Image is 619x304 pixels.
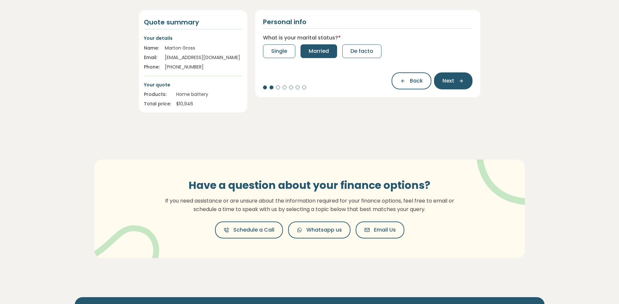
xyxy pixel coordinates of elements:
[161,197,458,213] p: If you need assistance or are unsure about the information required for your finance options, fee...
[144,64,160,70] div: Phone:
[233,226,274,234] span: Schedule a Call
[144,54,160,61] div: Email:
[263,18,306,26] h2: Personal info
[434,72,472,89] button: Next
[165,45,242,52] div: Marton Gross
[309,47,329,55] span: Married
[144,100,171,107] div: Total price:
[356,221,404,238] button: Email Us
[392,72,431,89] button: Back
[144,91,171,98] div: Products:
[90,208,159,274] img: vector
[165,54,242,61] div: [EMAIL_ADDRESS][DOMAIN_NAME]
[410,77,423,85] span: Back
[374,226,396,234] span: Email Us
[442,77,454,85] span: Next
[342,44,381,58] button: De facto
[144,81,242,88] p: Your quote
[263,34,341,42] label: What is your marital status?
[176,91,242,98] div: Home battery
[263,44,295,58] button: Single
[215,221,283,238] button: Schedule a Call
[301,44,337,58] button: Married
[271,47,287,55] span: Single
[144,45,160,52] div: Name:
[176,100,242,107] div: $ 10,946
[165,64,242,70] div: [PHONE_NUMBER]
[144,18,242,26] h4: Quote summary
[306,226,342,234] span: Whatsapp us
[144,35,242,42] p: Your details
[350,47,373,55] span: De facto
[288,221,350,238] button: Whatsapp us
[161,179,458,191] h3: Have a question about your finance options?
[459,142,545,205] img: vector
